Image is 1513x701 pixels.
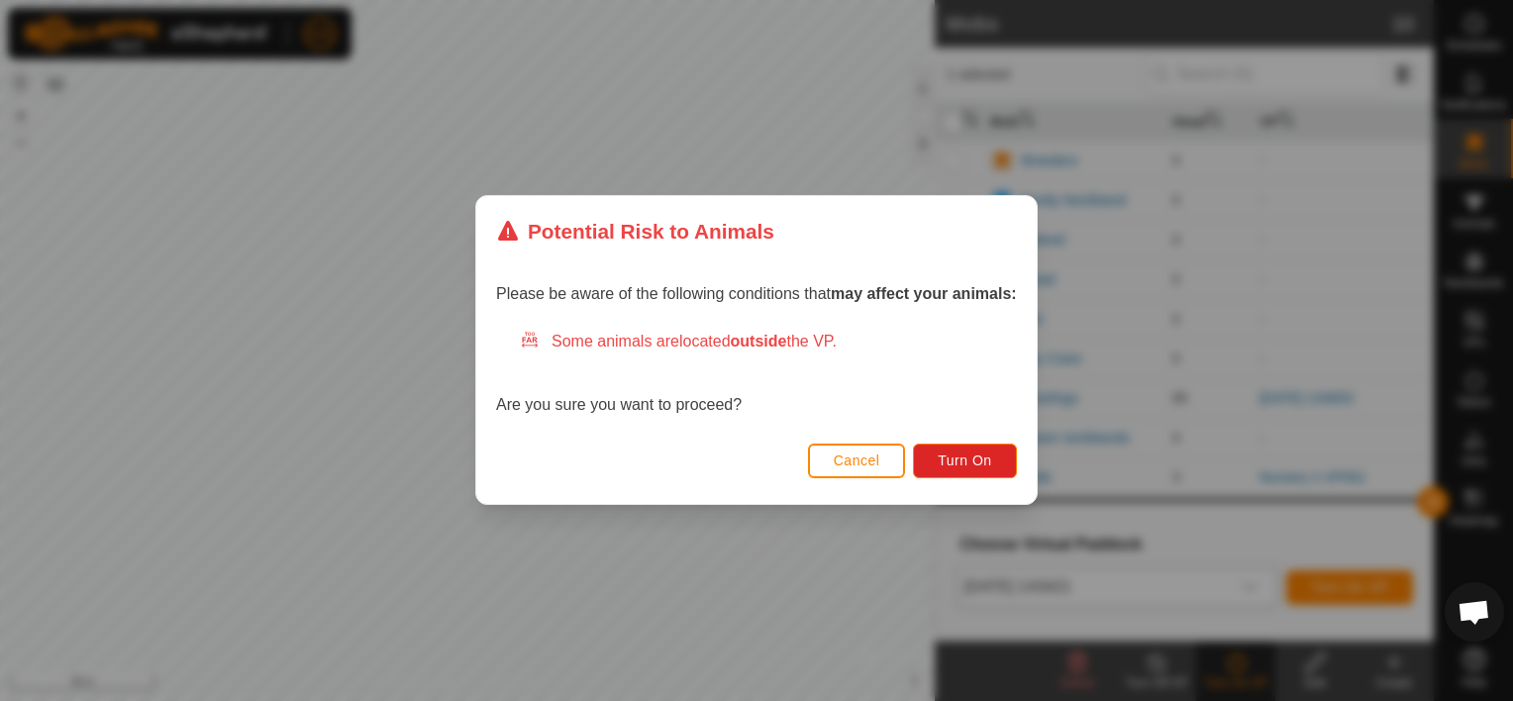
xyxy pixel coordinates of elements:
div: Open chat [1445,582,1504,642]
strong: may affect your animals: [831,286,1017,303]
div: Are you sure you want to proceed? [496,331,1017,418]
button: Cancel [808,444,906,478]
button: Turn On [914,444,1017,478]
div: Potential Risk to Animals [496,216,774,247]
strong: outside [731,334,787,350]
span: Cancel [834,453,880,469]
span: Please be aware of the following conditions that [496,286,1017,303]
span: located the VP. [679,334,837,350]
span: Turn On [939,453,992,469]
div: Some animals are [520,331,1017,354]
